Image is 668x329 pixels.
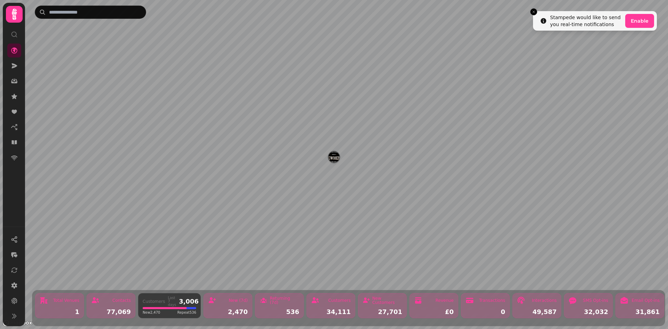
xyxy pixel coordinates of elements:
div: 77,069 [91,309,131,315]
button: Brewhemia [328,151,340,163]
div: Transactions [479,298,505,303]
div: 3,006 [179,298,199,305]
div: Contacts [112,298,131,303]
div: Returning (7d) [270,296,299,305]
span: New 2,470 [143,310,160,315]
div: 34,111 [311,309,351,315]
div: Total Venues [53,298,79,303]
div: Revenue [436,298,454,303]
div: Customers [143,299,165,304]
div: Stampede would like to send you real-time notifications [550,14,622,28]
div: Email Opt-ins [632,298,660,303]
div: 536 [260,309,299,315]
div: 32,032 [568,309,608,315]
div: 49,587 [517,309,557,315]
div: Interactions [532,298,557,303]
button: Enable [625,14,654,28]
div: Last 7 days [168,296,176,307]
button: Close toast [530,8,537,15]
div: Customers [328,298,351,303]
div: SMS Opt-ins [583,298,608,303]
div: 31,861 [620,309,660,315]
div: 0 [466,309,505,315]
div: New (7d) [229,298,248,303]
div: Map marker [328,151,340,165]
span: Repeat 536 [177,310,196,315]
div: New Customers [372,296,402,305]
div: 27,701 [363,309,402,315]
div: £0 [414,309,454,315]
div: 2,470 [208,309,248,315]
div: 1 [40,309,79,315]
a: Mapbox logo [2,319,33,327]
